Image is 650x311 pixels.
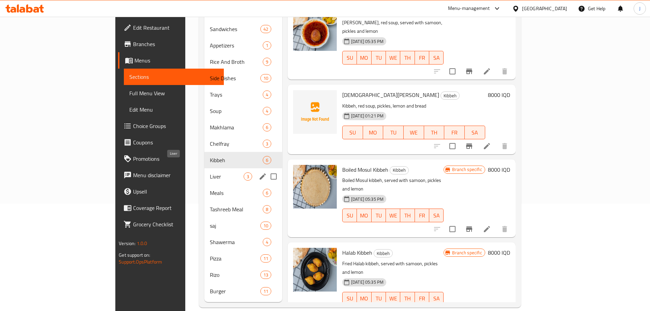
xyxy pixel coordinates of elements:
[449,166,485,173] span: Branch specific
[293,165,337,209] img: Boiled Mosul Kibbeh
[118,118,224,134] a: Choice Groups
[400,51,415,65] button: TH
[210,189,263,197] div: Meals
[210,90,263,99] span: Trays
[210,222,260,230] span: saj
[496,221,513,237] button: delete
[366,128,381,138] span: MO
[342,292,357,306] button: SU
[345,128,360,138] span: SU
[429,51,444,65] button: SA
[348,38,386,45] span: [DATE] 05:35 PM
[432,53,441,63] span: SA
[293,90,337,134] img: Jerish Kibbeh
[263,124,271,131] span: 6
[389,53,398,63] span: WE
[261,26,271,32] span: 42
[263,190,271,196] span: 6
[461,138,477,154] button: Branch-specific-item
[133,171,218,179] span: Menu disclaimer
[210,107,263,115] span: Soup
[483,142,491,150] a: Edit menu item
[461,221,477,237] button: Branch-specific-item
[374,211,383,221] span: TU
[496,138,513,154] button: delete
[415,51,429,65] button: FR
[124,101,224,118] a: Edit Menu
[260,287,271,295] div: items
[210,123,263,131] div: Makhlama
[204,234,282,250] div: Shawerma4
[390,166,408,174] span: Kibbeh
[418,211,427,221] span: FR
[204,283,282,299] div: Burger11
[263,189,271,197] div: items
[429,209,444,222] button: SA
[348,279,386,285] span: [DATE] 05:35 PM
[210,41,263,50] span: Appetizers
[204,168,282,185] div: Liver3edit
[342,165,388,175] span: Boiled Mosul Kibbeh
[119,257,162,266] a: Support.OpsPlatform
[204,21,282,37] div: Sandwiches42
[406,128,421,138] span: WE
[263,107,271,115] div: items
[210,238,263,246] div: Shawerma
[345,211,354,221] span: SU
[129,73,218,81] span: Sections
[204,267,282,283] div: Rizo13
[210,254,260,263] div: Pizza
[261,75,271,82] span: 10
[441,92,459,100] span: Kibbeh
[210,25,260,33] span: Sandwiches
[415,292,429,306] button: FR
[345,294,354,303] span: SU
[124,85,224,101] a: Full Menu View
[639,5,640,12] span: J
[261,288,271,295] span: 11
[244,173,252,180] span: 3
[261,255,271,262] span: 11
[461,63,477,80] button: Branch-specific-item
[496,63,513,80] button: delete
[465,126,485,139] button: SA
[483,67,491,75] a: Edit menu item
[260,222,271,230] div: items
[263,157,271,164] span: 6
[345,53,354,63] span: SU
[263,42,271,49] span: 1
[260,25,271,33] div: items
[210,140,263,148] span: Chelfray
[424,126,445,139] button: TH
[129,105,218,114] span: Edit Menu
[447,128,462,138] span: FR
[263,205,271,213] div: items
[263,123,271,131] div: items
[342,209,357,222] button: SU
[204,54,282,70] div: Rice And Broth9
[467,128,482,138] span: SA
[204,2,282,302] nav: Menu sections
[204,152,282,168] div: Kibbeh6
[263,239,271,245] span: 4
[415,209,429,222] button: FR
[210,156,263,164] div: Kibbeh
[133,220,218,228] span: Grocery Checklist
[119,239,135,248] span: Version:
[357,51,371,65] button: MO
[210,271,260,279] span: Rizo
[210,287,260,295] div: Burger
[137,239,147,248] span: 1.0.0
[429,292,444,306] button: SA
[263,58,271,66] div: items
[522,5,567,12] div: [GEOGRAPHIC_DATA]
[374,250,392,257] span: Kibbeh
[133,204,218,212] span: Coverage Report
[360,53,369,63] span: MO
[204,250,282,267] div: Pizza11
